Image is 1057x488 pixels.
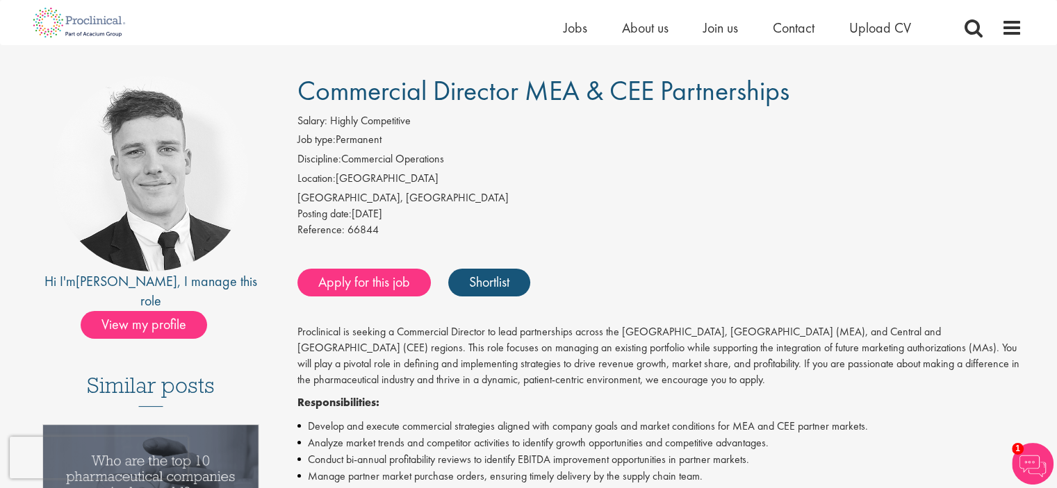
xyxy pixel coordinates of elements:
[297,132,336,148] label: Job type:
[297,190,1022,206] div: [GEOGRAPHIC_DATA], [GEOGRAPHIC_DATA]
[297,451,1022,468] li: Conduct bi-annual profitability reviews to identify EBITDA improvement opportunities in partner m...
[622,19,669,37] a: About us
[53,76,249,271] img: imeage of recruiter Nicolas Daniel
[297,132,1022,151] li: Permanent
[297,206,1022,222] div: [DATE]
[297,171,1022,190] li: [GEOGRAPHIC_DATA]
[1012,443,1054,485] img: Chatbot
[297,171,336,187] label: Location:
[297,222,345,238] label: Reference:
[297,324,1022,387] p: Proclinical is seeking a Commercial Director to lead partnerships across the [GEOGRAPHIC_DATA], [...
[773,19,814,37] a: Contact
[330,113,411,128] span: Highly Competitive
[297,418,1022,435] li: Develop and execute commercial strategies aligned with company goals and market conditions for ME...
[297,151,1022,171] li: Commercial Operations
[297,269,431,296] a: Apply for this job
[76,272,177,290] a: [PERSON_NAME]
[81,311,207,339] span: View my profile
[347,222,379,237] span: 66844
[448,269,530,296] a: Shortlist
[297,113,327,129] label: Salary:
[35,271,267,311] div: Hi I'm , I manage this role
[297,73,789,108] span: Commercial Director MEA & CEE Partnerships
[297,395,379,410] strong: Responsibilities:
[297,206,352,221] span: Posting date:
[10,437,188,478] iframe: reCAPTCHA
[297,151,341,167] label: Discipline:
[87,373,215,407] h3: Similar posts
[703,19,738,37] a: Join us
[1012,443,1024,455] span: 1
[564,19,587,37] a: Jobs
[81,314,221,332] a: View my profile
[849,19,911,37] a: Upload CV
[297,435,1022,451] li: Analyze market trends and competitor activities to identify growth opportunities and competitive ...
[297,468,1022,485] li: Manage partner market purchase orders, ensuring timely delivery by the supply chain team.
